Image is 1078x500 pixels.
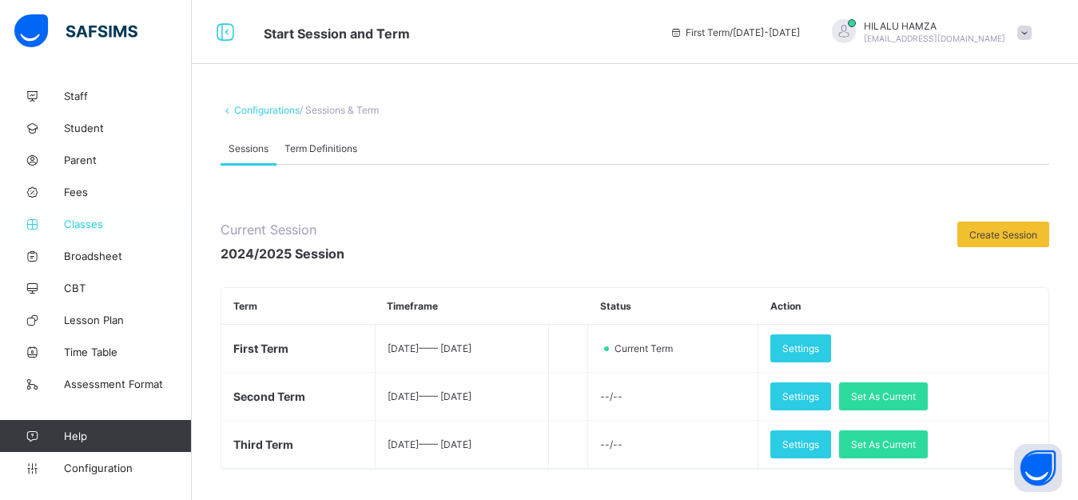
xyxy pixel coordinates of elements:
[64,186,192,198] span: Fees
[388,438,471,450] span: [DATE] —— [DATE]
[64,250,192,262] span: Broadsheet
[782,342,819,354] span: Settings
[221,222,344,238] span: Current Session
[388,342,471,354] span: [DATE] —— [DATE]
[969,229,1037,241] span: Create Session
[64,154,192,166] span: Parent
[588,373,758,421] td: --/--
[851,390,916,402] span: Set As Current
[300,104,379,116] span: / Sessions & Term
[670,26,800,38] span: session/term information
[782,438,819,450] span: Settings
[14,14,137,48] img: safsims
[1014,444,1062,492] button: Open asap
[221,288,375,325] th: Term
[64,378,192,390] span: Assessment Format
[758,288,1048,325] th: Action
[782,390,819,402] span: Settings
[221,246,344,262] span: 2024/2025 Session
[64,462,191,474] span: Configuration
[588,421,758,469] td: --/--
[64,218,192,230] span: Classes
[64,90,192,102] span: Staff
[233,438,293,451] span: Third Term
[64,314,192,326] span: Lesson Plan
[64,346,192,358] span: Time Table
[233,342,288,355] span: First Term
[588,288,758,325] th: Status
[613,342,682,354] span: Current Term
[284,142,357,154] span: Term Definitions
[233,390,305,403] span: Second Term
[388,390,471,402] span: [DATE] —— [DATE]
[851,438,916,450] span: Set As Current
[864,20,1005,32] span: HILALU HAMZA
[864,34,1005,43] span: [EMAIL_ADDRESS][DOMAIN_NAME]
[64,430,191,442] span: Help
[234,104,300,116] a: Configurations
[816,19,1040,46] div: HILALUHAMZA
[375,288,548,325] th: Timeframe
[64,282,192,294] span: CBT
[229,142,269,154] span: Sessions
[264,26,410,42] span: Start Session and Term
[64,122,192,134] span: Student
